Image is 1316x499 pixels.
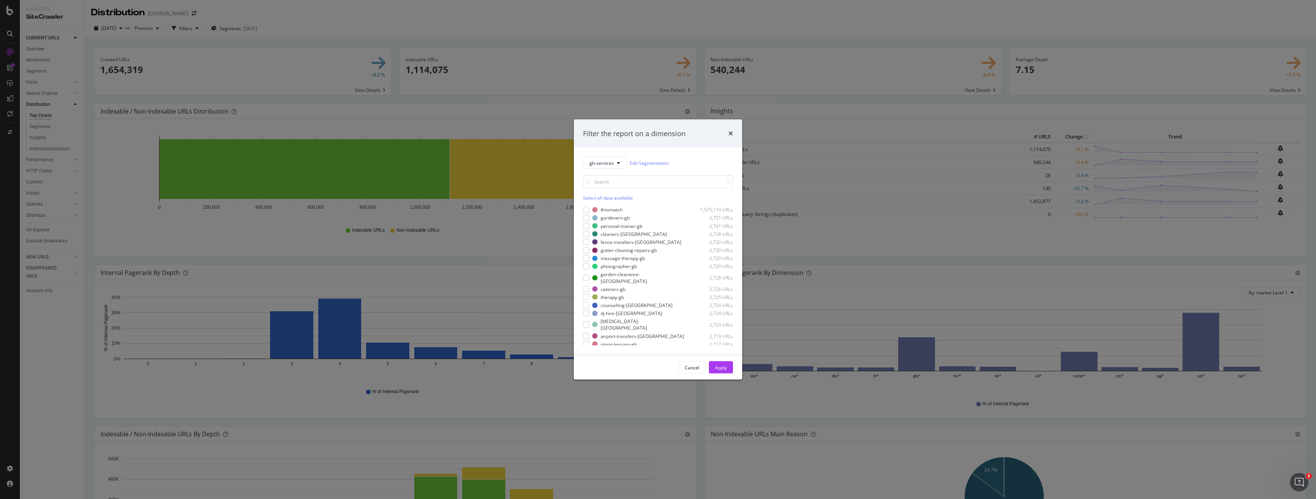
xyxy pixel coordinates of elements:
div: dj-hire-[GEOGRAPHIC_DATA] [601,310,662,317]
div: 2,729 URLs [695,263,733,270]
div: 2,724 URLs [695,310,733,317]
div: cleaners-[GEOGRAPHIC_DATA] [601,231,667,237]
div: fence-installers-[GEOGRAPHIC_DATA] [601,239,681,245]
div: 2,728 URLs [696,275,733,281]
div: gardeners-gb [601,215,630,221]
div: 2,738 URLs [695,231,733,237]
div: 1,575,174 URLs [695,206,733,213]
div: Cancel [685,364,699,371]
iframe: Intercom live chat [1290,473,1308,491]
div: 2,751 URLs [695,215,733,221]
div: Select all data available [583,195,733,201]
div: Apply [715,364,727,371]
div: piano-lessons-gb [601,341,637,347]
div: photographer-gb [601,263,637,270]
span: 1 [1306,473,1312,479]
div: 2,730 URLs [695,239,733,245]
div: counselling-[GEOGRAPHIC_DATA] [601,302,673,309]
div: garden-clearance-[GEOGRAPHIC_DATA] [601,271,685,284]
a: Edit Segmentation [630,159,669,167]
div: 2,730 URLs [695,247,733,254]
span: gb-services [590,159,614,166]
div: Filter the report on a dimension [583,128,686,138]
div: personal-trainer-gb [601,223,642,229]
div: 2,729 URLs [695,255,733,262]
div: massage-therapy-gb [601,255,645,262]
div: caterers-gb [601,286,625,292]
div: airport-transfers-[GEOGRAPHIC_DATA] [601,333,684,339]
div: modal [574,119,742,380]
div: times [728,128,733,138]
input: Search [583,175,733,189]
div: 2,719 URLs [695,333,733,339]
div: therapy-gb [601,294,624,300]
div: #nomatch [601,206,622,213]
div: 2,741 URLs [695,223,733,229]
div: 2,724 URLs [695,302,733,309]
button: Cancel [678,361,706,374]
div: gutter-cleaning-repairs-gb [601,247,657,254]
div: [MEDICAL_DATA]-[GEOGRAPHIC_DATA] [601,318,685,331]
div: 2,724 URLs [696,321,733,328]
div: 2,725 URLs [695,294,733,300]
div: 2,726 URLs [695,286,733,292]
button: Apply [709,361,733,374]
button: gb-services [583,157,627,169]
div: 2,717 URLs [695,341,733,347]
